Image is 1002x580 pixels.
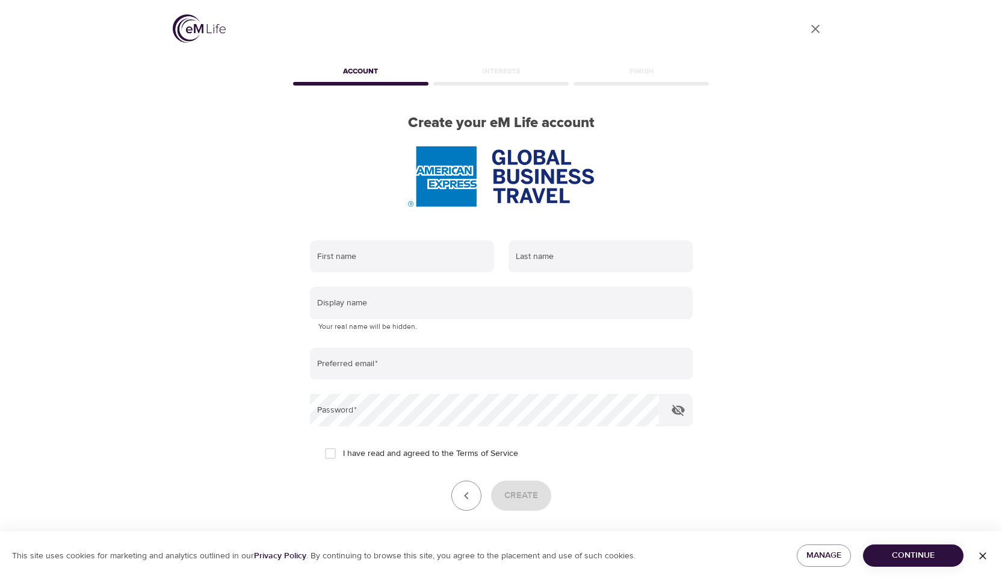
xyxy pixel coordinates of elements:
a: Privacy Policy [254,550,306,561]
span: Continue [873,548,954,563]
p: Already have an eM Life account? [416,530,556,544]
button: Manage [797,544,851,567]
a: close [801,14,830,43]
a: Terms of Service [456,447,518,460]
h2: Create your eM Life account [291,114,712,132]
span: Manage [806,548,841,563]
button: Continue [863,544,963,567]
p: Your real name will be hidden. [318,321,684,333]
img: AmEx%20GBT%20logo.png [408,146,593,207]
img: logo [173,14,226,43]
span: I have read and agreed to the [343,447,518,460]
